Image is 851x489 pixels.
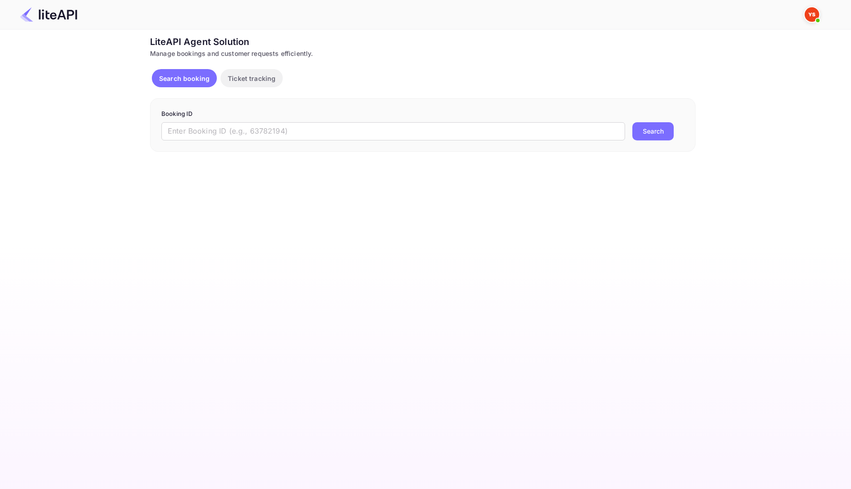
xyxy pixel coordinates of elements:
[632,122,674,140] button: Search
[805,7,819,22] img: Yandex Support
[161,110,684,119] p: Booking ID
[228,74,275,83] p: Ticket tracking
[150,35,696,49] div: LiteAPI Agent Solution
[161,122,625,140] input: Enter Booking ID (e.g., 63782194)
[150,49,696,58] div: Manage bookings and customer requests efficiently.
[159,74,210,83] p: Search booking
[20,7,77,22] img: LiteAPI Logo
